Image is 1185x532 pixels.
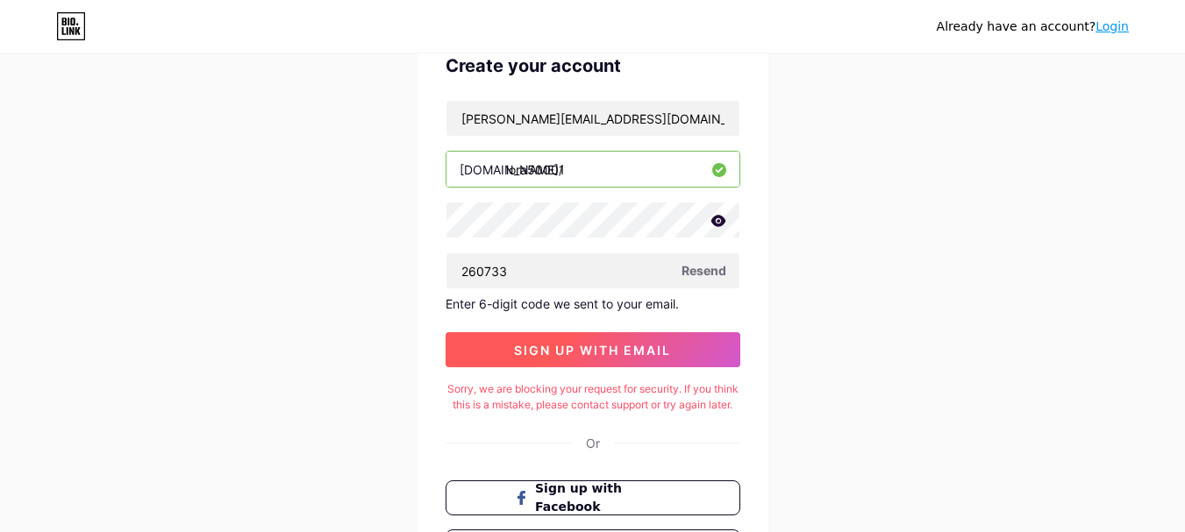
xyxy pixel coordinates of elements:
[514,343,671,358] span: sign up with email
[682,261,726,280] span: Resend
[446,480,740,515] button: Sign up with Facebook
[446,332,740,367] button: sign up with email
[1096,19,1129,33] a: Login
[446,152,739,187] input: username
[446,253,739,288] input: Paste login code
[586,434,600,452] div: Or
[446,53,740,79] div: Create your account
[446,381,740,413] div: Sorry, we are blocking your request for security. If you think this is a mistake, please contact ...
[460,160,563,179] div: [DOMAIN_NAME]/
[446,296,740,311] div: Enter 6-digit code we sent to your email.
[937,18,1129,36] div: Already have an account?
[446,101,739,136] input: Email
[535,479,671,516] span: Sign up with Facebook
